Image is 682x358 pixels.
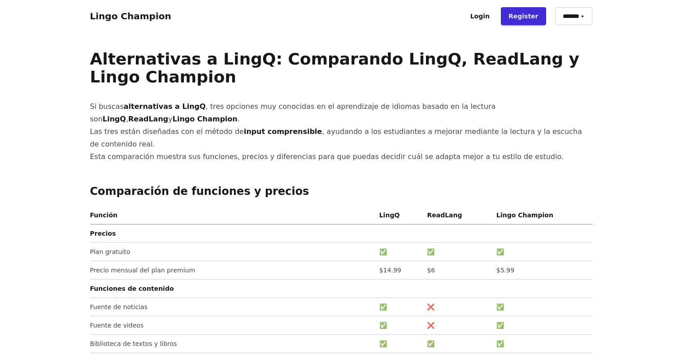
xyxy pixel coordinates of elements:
strong: Precios [90,230,116,237]
td: ✅ [423,242,493,261]
strong: Lingo Champion [173,115,238,123]
td: ✅ [423,334,493,353]
td: ✅ [376,242,424,261]
td: ✅ [493,298,592,316]
a: Login [463,7,497,25]
td: ✅ [493,316,592,334]
td: Fuente de videos [90,316,376,334]
h1: Alternativas a LingQ: Comparando LingQ, ReadLang y Lingo Champion [90,50,592,86]
td: ✅ [493,242,592,261]
a: Register [501,7,546,25]
td: $6 [423,261,493,279]
td: ❌ [423,316,493,334]
th: Función [90,210,376,224]
td: ✅ [376,334,424,353]
td: Precio mensual del plan premium [90,261,376,279]
td: $14.99 [376,261,424,279]
th: LingQ [376,210,424,224]
p: Si buscas , tres opciones muy conocidas en el aprendizaje de idiomas basado en la lectura son , y... [90,100,592,163]
td: ✅ [376,298,424,316]
td: ✅ [493,334,592,353]
td: $5.99 [493,261,592,279]
td: Biblioteca de textos y libros [90,334,376,353]
h2: Comparación de funciones y precios [90,185,592,199]
th: Lingo Champion [493,210,592,224]
td: Plan gratuito [90,242,376,261]
strong: input comprensible [244,127,322,136]
th: ReadLang [423,210,493,224]
strong: alternativas a LingQ [124,102,206,111]
strong: Funciones de contenido [90,285,174,292]
td: ❌ [423,298,493,316]
td: Fuente de noticias [90,298,376,316]
a: Lingo Champion [90,11,171,22]
strong: LingQ [103,115,126,123]
td: ✅ [376,316,424,334]
strong: ReadLang [128,115,168,123]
